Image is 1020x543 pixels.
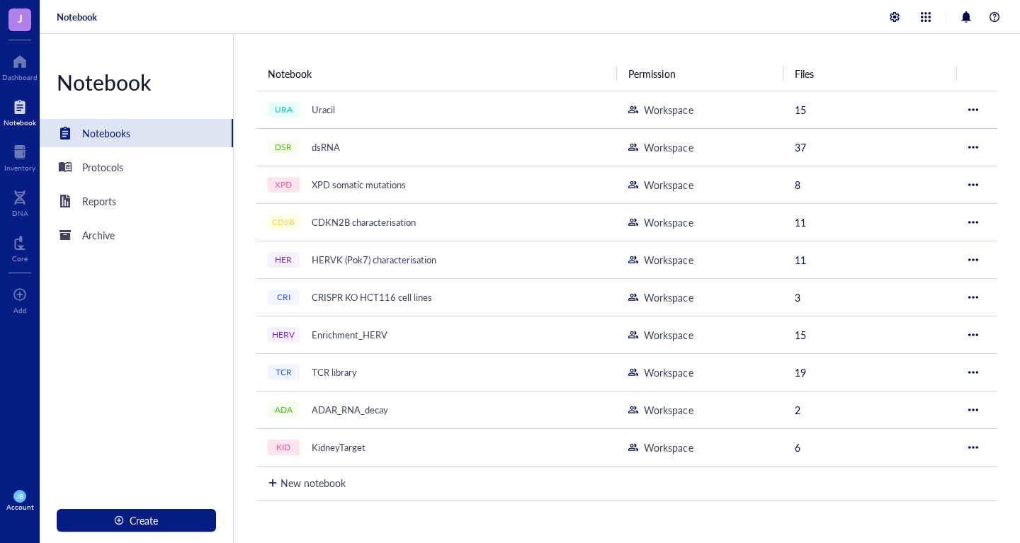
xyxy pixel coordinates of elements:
div: Account [6,503,34,511]
div: Workspace [644,290,693,305]
div: Core [12,254,28,263]
td: 37 [783,128,957,166]
td: 11 [783,203,957,241]
a: Reports [40,187,233,215]
div: Notebooks [82,125,130,141]
span: JB [16,493,23,501]
div: TCR library [305,362,363,382]
a: Notebooks [40,119,233,147]
div: Add [13,306,27,314]
a: Notebook [57,11,97,23]
div: Workspace [644,139,693,155]
div: Workspace [644,327,693,343]
td: 2 [783,391,957,428]
div: dsRNA [305,137,346,157]
th: Permission [617,57,783,91]
div: Inventory [4,164,35,172]
div: DNA [12,209,28,217]
td: 6 [783,428,957,466]
div: KidneyTarget [305,438,372,457]
a: Notebook [4,96,36,127]
div: Workspace [644,402,693,418]
div: Workspace [644,252,693,268]
a: Archive [40,221,233,249]
a: Protocols [40,153,233,181]
a: DNA [12,186,28,217]
button: Create [57,509,216,532]
span: J [18,9,23,27]
td: 19 [783,353,957,391]
div: Archive [82,227,115,243]
a: Core [12,232,28,263]
a: Dashboard [2,50,38,81]
div: Uracil [305,100,341,120]
div: New notebook [280,475,346,491]
td: 3 [783,278,957,316]
div: Notebook [4,118,36,127]
td: 15 [783,316,957,353]
td: 8 [783,166,957,203]
div: CRISPR KO HCT116 cell lines [305,287,438,307]
div: Protocols [82,159,123,175]
th: Notebook [256,57,618,91]
div: Dashboard [2,73,38,81]
span: Create [130,515,158,526]
div: Workspace [644,440,693,455]
th: Files [783,57,957,91]
div: Notebook [40,68,233,96]
div: Workspace [644,177,693,193]
div: Reports [82,193,116,209]
div: ADAR_RNA_decay [305,400,395,420]
div: Workspace [644,102,693,118]
div: Workspace [644,215,693,230]
div: XPD somatic mutations [305,175,412,195]
div: HERVK (Pok7) characterisation [305,250,443,270]
a: Inventory [4,141,35,172]
div: CDKN2B characterisation [305,212,422,232]
div: Workspace [644,365,693,380]
div: Enrichment_HERV [305,325,394,345]
td: 15 [783,91,957,128]
td: 11 [783,241,957,278]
